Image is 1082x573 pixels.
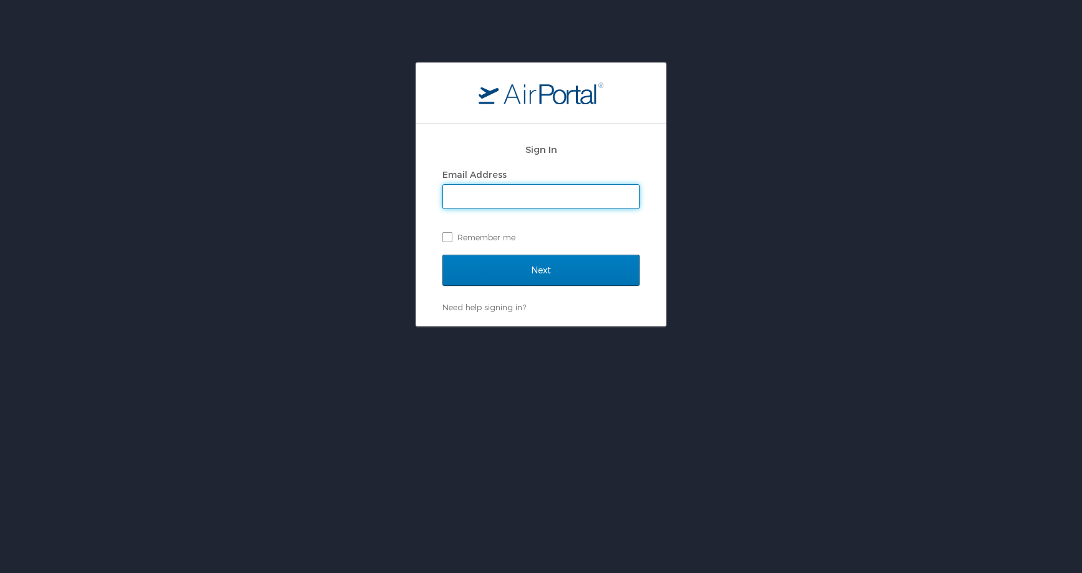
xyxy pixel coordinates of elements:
label: Remember me [442,228,640,247]
input: Next [442,255,640,286]
label: Email Address [442,169,507,180]
a: Need help signing in? [442,302,526,312]
img: logo [479,82,603,104]
h2: Sign In [442,142,640,157]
